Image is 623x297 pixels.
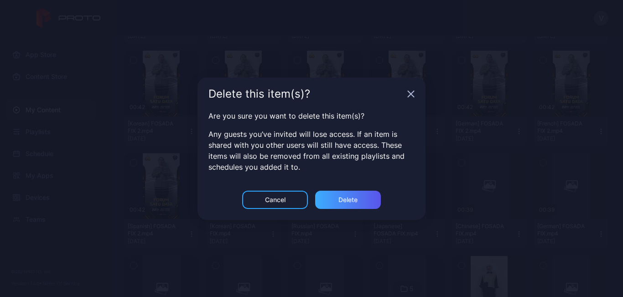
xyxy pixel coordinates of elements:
div: Delete [338,196,358,203]
div: Cancel [265,196,286,203]
div: Delete this item(s)? [208,89,404,99]
button: Delete [315,191,381,209]
p: Are you sure you want to delete this item(s)? [208,110,415,121]
button: Cancel [242,191,308,209]
p: Any guests you’ve invited will lose access. If an item is shared with you other users will still ... [208,129,415,172]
